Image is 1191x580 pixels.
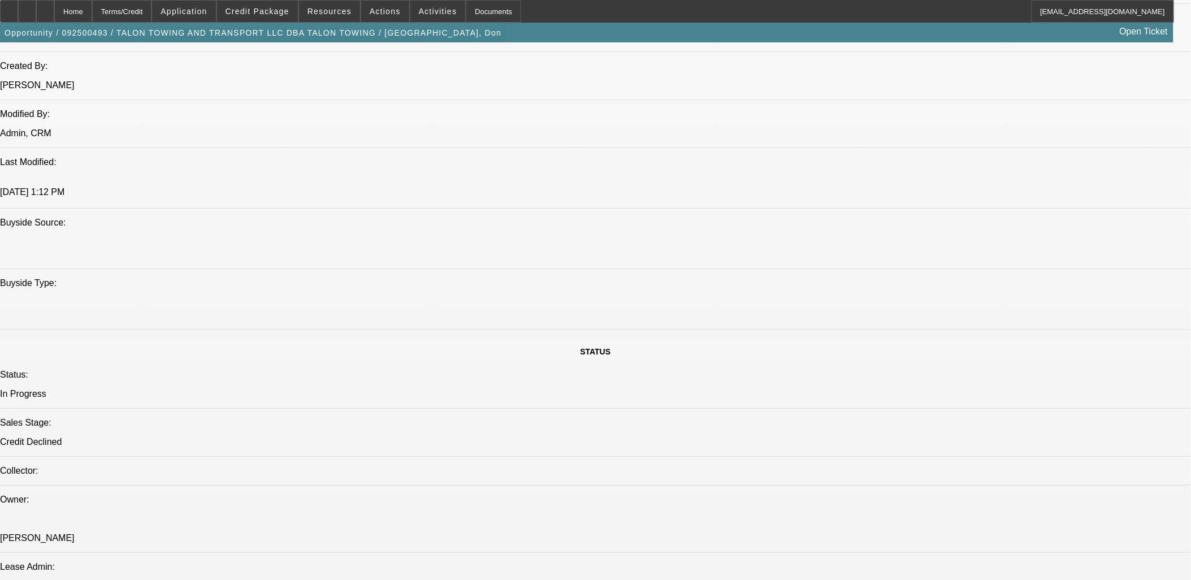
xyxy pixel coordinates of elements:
button: Activities [410,1,466,22]
span: Actions [370,7,401,16]
span: Activities [419,7,457,16]
button: Credit Package [217,1,298,22]
span: STATUS [581,347,611,356]
span: Resources [308,7,352,16]
span: Opportunity / 092500493 / TALON TOWING AND TRANSPORT LLC DBA TALON TOWING / [GEOGRAPHIC_DATA], Don [5,28,501,37]
span: Application [161,7,207,16]
button: Actions [361,1,409,22]
a: Open Ticket [1115,22,1172,41]
button: Resources [299,1,360,22]
button: Application [152,1,215,22]
span: Credit Package [226,7,289,16]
